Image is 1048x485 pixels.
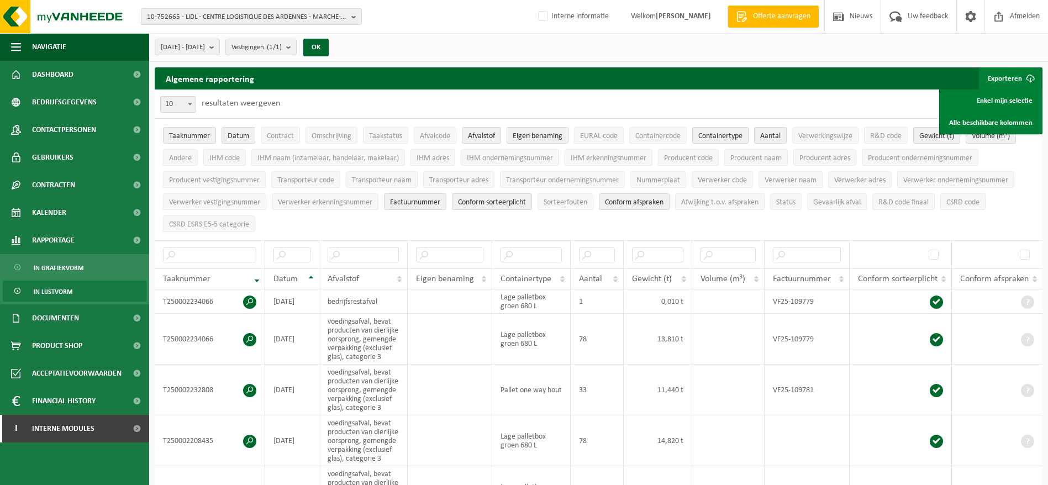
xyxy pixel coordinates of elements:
[319,314,408,365] td: voedingsafval, bevat producten van dierlijke oorsprong, gemengde verpakking (exclusief glas), cat...
[870,132,902,140] span: R&D code
[632,275,672,283] span: Gewicht (t)
[692,171,753,188] button: Verwerker codeVerwerker code: Activate to sort
[161,39,205,56] span: [DATE] - [DATE]
[11,415,21,442] span: I
[169,198,260,207] span: Verwerker vestigingsnummer
[765,314,850,365] td: VF25-109779
[272,193,378,210] button: Verwerker erkenningsnummerVerwerker erkenningsnummer: Activate to sort
[946,198,979,207] span: CSRD code
[571,365,624,415] td: 33
[675,193,765,210] button: Afwijking t.o.v. afsprakenAfwijking t.o.v. afspraken: Activate to sort
[277,176,334,184] span: Transporteur code
[303,39,329,56] button: OK
[390,198,440,207] span: Factuurnummer
[32,61,73,88] span: Dashboard
[580,132,618,140] span: EURAL code
[624,415,692,466] td: 14,820 t
[3,257,146,278] a: In grafiekvorm
[681,198,759,207] span: Afwijking t.o.v. afspraken
[265,365,319,415] td: [DATE]
[544,198,587,207] span: Sorteerfouten
[32,360,122,387] span: Acceptatievoorwaarden
[501,275,551,283] span: Containertype
[328,275,359,283] span: Afvalstof
[571,415,624,466] td: 78
[966,127,1016,144] button: Volume (m³)Volume (m³): Activate to sort
[897,171,1014,188] button: Verwerker ondernemingsnummerVerwerker ondernemingsnummer: Activate to sort
[32,226,75,254] span: Rapportage
[765,289,850,314] td: VF25-109779
[698,176,747,184] span: Verwerker code
[312,132,351,140] span: Omschrijving
[265,289,319,314] td: [DATE]
[423,171,494,188] button: Transporteur adresTransporteur adres: Activate to sort
[257,154,399,162] span: IHM naam (inzamelaar, handelaar, makelaar)
[565,149,652,166] button: IHM erkenningsnummerIHM erkenningsnummer: Activate to sort
[306,127,357,144] button: OmschrijvingOmschrijving: Activate to sort
[34,281,72,302] span: In lijstvorm
[579,275,602,283] span: Aantal
[765,176,817,184] span: Verwerker naam
[793,149,856,166] button: Producent adresProducent adres: Activate to sort
[414,127,456,144] button: AfvalcodeAfvalcode: Activate to sort
[458,198,526,207] span: Conform sorteerplicht
[798,132,852,140] span: Verwerkingswijze
[251,149,405,166] button: IHM naam (inzamelaar, handelaar, makelaar)IHM naam (inzamelaar, handelaar, makelaar): Activate to...
[346,171,418,188] button: Transporteur naamTransporteur naam: Activate to sort
[624,289,692,314] td: 0,010 t
[147,9,347,25] span: 10-752665 - LIDL - CENTRE LOGISTIQUE DES ARDENNES - MARCHE-EN-FAMENNE
[155,39,220,55] button: [DATE] - [DATE]
[599,193,670,210] button: Conform afspraken : Activate to sort
[32,116,96,144] span: Contactpersonen
[32,304,79,332] span: Documenten
[163,127,216,144] button: TaaknummerTaaknummer: Activate to remove sorting
[161,97,196,112] span: 10
[692,127,749,144] button: ContainertypeContainertype: Activate to sort
[169,154,192,162] span: Andere
[160,96,196,113] span: 10
[417,154,449,162] span: IHM adres
[500,171,625,188] button: Transporteur ondernemingsnummerTransporteur ondernemingsnummer : Activate to sort
[32,88,97,116] span: Bedrijfsgegevens
[635,132,681,140] span: Containercode
[858,275,938,283] span: Conform sorteerplicht
[538,193,593,210] button: SorteerfoutenSorteerfouten: Activate to sort
[163,215,255,232] button: CSRD ESRS E5-5 categorieCSRD ESRS E5-5 categorie: Activate to sort
[872,193,935,210] button: R&D code finaalR&amp;D code finaal: Activate to sort
[319,289,408,314] td: bedrijfsrestafval
[813,198,861,207] span: Gevaarlijk afval
[461,149,559,166] button: IHM ondernemingsnummerIHM ondernemingsnummer: Activate to sort
[32,171,75,199] span: Contracten
[169,176,260,184] span: Producent vestigingsnummer
[163,275,210,283] span: Taaknummer
[202,99,280,108] label: resultaten weergeven
[278,198,372,207] span: Verwerker erkenningsnummer
[467,154,553,162] span: IHM ondernemingsnummer
[506,176,619,184] span: Transporteur ondernemingsnummer
[155,67,265,89] h2: Algemene rapportering
[759,171,823,188] button: Verwerker naamVerwerker naam: Activate to sort
[492,365,571,415] td: Pallet one way hout
[919,132,954,140] span: Gewicht (t)
[776,198,796,207] span: Status
[225,39,297,55] button: Vestigingen(1/1)
[155,314,265,365] td: T250002234066
[141,8,362,25] button: 10-752665 - LIDL - CENTRE LOGISTIQUE DES ARDENNES - MARCHE-EN-FAMENNE
[574,127,624,144] button: EURAL codeEURAL code: Activate to sort
[163,171,266,188] button: Producent vestigingsnummerProducent vestigingsnummer: Activate to sort
[163,149,198,166] button: AndereAndere: Activate to sort
[3,281,146,302] a: In lijstvorm
[828,171,892,188] button: Verwerker adresVerwerker adres: Activate to sort
[222,127,255,144] button: DatumDatum: Activate to sort
[760,132,781,140] span: Aantal
[369,132,402,140] span: Taakstatus
[807,193,867,210] button: Gevaarlijk afval : Activate to sort
[701,275,745,283] span: Volume (m³)
[267,132,294,140] span: Contract
[273,275,298,283] span: Datum
[319,415,408,466] td: voedingsafval, bevat producten van dierlijke oorsprong, gemengde verpakking (exclusief glas), cat...
[903,176,1008,184] span: Verwerker ondernemingsnummer
[940,193,986,210] button: CSRD codeCSRD code: Activate to sort
[979,67,1041,89] button: Exporteren
[507,127,568,144] button: Eigen benamingEigen benaming: Activate to sort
